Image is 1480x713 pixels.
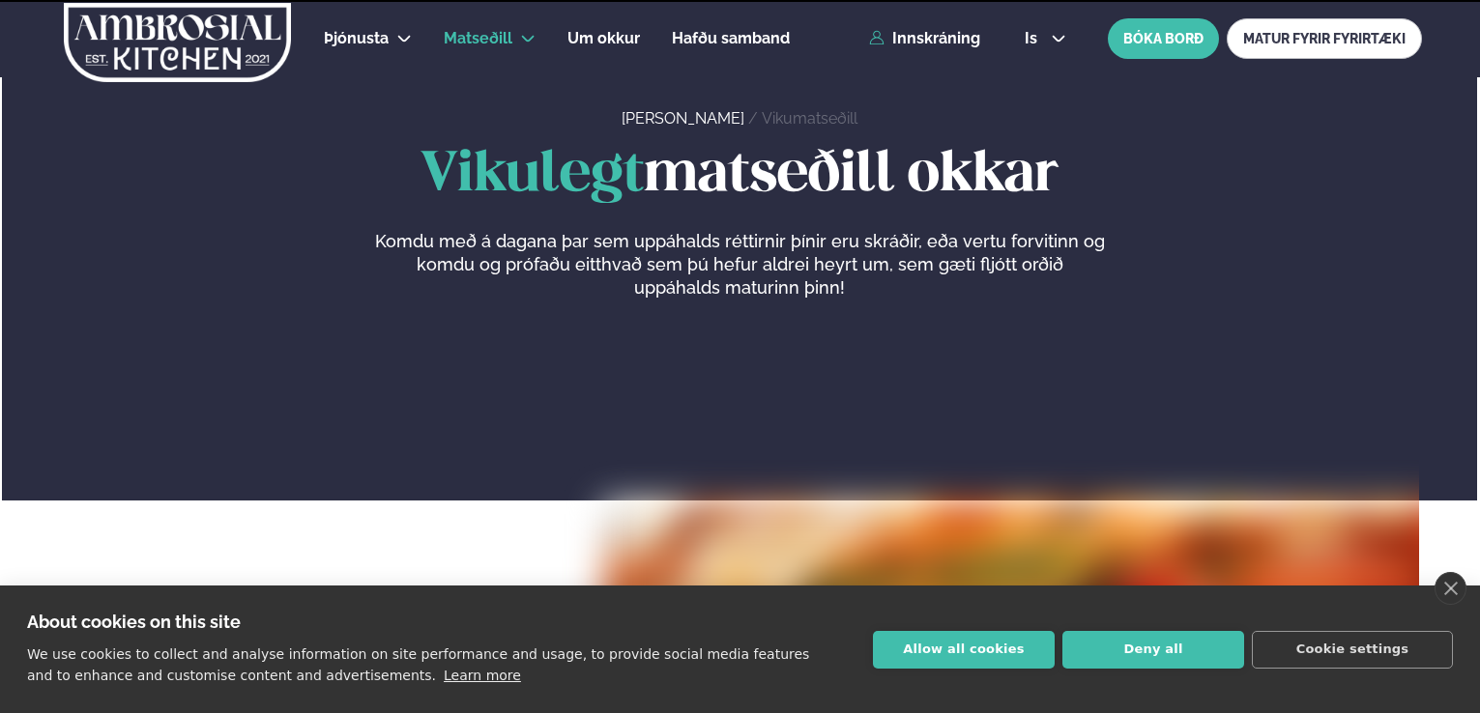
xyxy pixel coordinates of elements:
button: BÓKA BORÐ [1108,18,1219,59]
span: / [748,109,762,128]
p: We use cookies to collect and analyse information on site performance and usage, to provide socia... [27,646,809,683]
button: Deny all [1062,631,1244,669]
span: Matseðill [444,29,512,47]
strong: About cookies on this site [27,612,241,632]
button: is [1009,31,1082,46]
a: Innskráning [869,30,980,47]
img: logo [62,3,293,82]
button: Allow all cookies [873,631,1055,669]
a: [PERSON_NAME] [622,109,744,128]
a: Þjónusta [324,27,389,50]
a: MATUR FYRIR FYRIRTÆKI [1227,18,1422,59]
span: is [1025,31,1043,46]
a: Um okkur [567,27,640,50]
span: Þjónusta [324,29,389,47]
h1: matseðill okkar [60,145,1419,207]
span: Vikulegt [421,149,644,202]
a: close [1435,572,1466,605]
a: Matseðill [444,27,512,50]
p: Komdu með á dagana þar sem uppáhalds réttirnir þínir eru skráðir, eða vertu forvitinn og komdu og... [374,230,1105,299]
span: Hafðu samband [672,29,790,47]
a: Hafðu samband [672,27,790,50]
a: Vikumatseðill [762,109,857,128]
span: Um okkur [567,29,640,47]
a: Learn more [444,668,521,683]
button: Cookie settings [1252,631,1453,669]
